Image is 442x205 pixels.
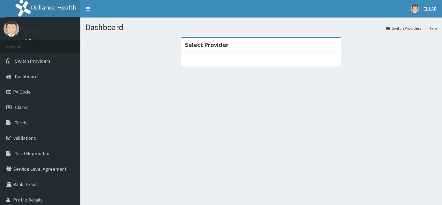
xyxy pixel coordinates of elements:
span: Tariff Negotiation [15,150,51,157]
img: User Image [3,21,19,37]
a: Online [24,38,41,43]
span: Switch Providers [15,58,51,64]
span: Claims [15,104,29,110]
span: Dashboard [15,73,38,80]
li: Here [422,25,437,31]
span: EL LAB [423,6,437,12]
a: Switch Providers [386,25,421,31]
img: User Image [411,5,419,13]
h1: Dashboard [86,23,437,32]
p: EL LAB [24,28,43,35]
strong: Select Provider [185,41,229,49]
span: Tariffs [15,119,28,126]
